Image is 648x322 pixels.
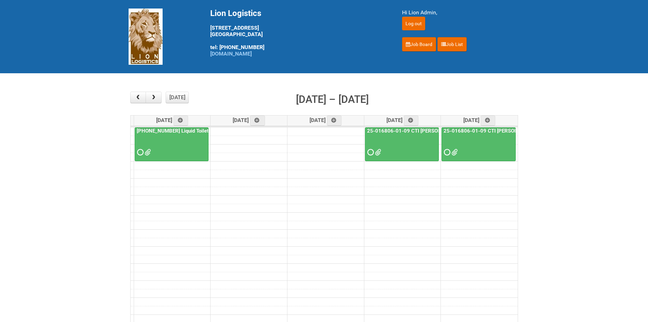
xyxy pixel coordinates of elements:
span: Requested [137,150,142,155]
div: Hi Lion Admin, [402,9,520,17]
span: Requested [444,150,449,155]
span: [DATE] [463,117,496,123]
a: 25-016806-01-09 CTI [PERSON_NAME] Bar Superior HUT - Mailing 2 [442,128,604,134]
a: Add an event [481,116,496,126]
a: Job Board [402,37,436,51]
a: Add an event [173,116,188,126]
span: MDN 24-096164-01 MDN Left over counts.xlsx MOR_Mailing 2 24-096164-01-08.xlsm Labels Mailing 2 24... [145,150,149,155]
button: [DATE] [166,92,189,103]
a: Job List [437,37,467,51]
a: Lion Logistics [129,33,163,40]
a: [PHONE_NUMBER] Liquid Toilet Bowl Cleaner - Mailing 2 [135,128,267,134]
a: 25-016806-01-09 CTI [PERSON_NAME] Bar Superior HUT [365,127,439,162]
span: MDN - 25-016806-01 MDN leftovers.xlsx Dove CM - Label File - Lion.xlsx MOR 25-016806-01-09 Mailin... [375,150,380,155]
span: Lion Logistics [210,9,261,18]
span: [DATE] [386,117,419,123]
span: Requested [367,150,372,155]
div: [STREET_ADDRESS] [GEOGRAPHIC_DATA] tel: [PHONE_NUMBER] [210,9,385,57]
span: [DATE] [156,117,188,123]
span: [DATE] [310,117,342,123]
a: Add an event [327,116,342,126]
a: 25-016806-01-09 CTI [PERSON_NAME] Bar Superior HUT - Mailing 2 [442,127,516,162]
h2: [DATE] – [DATE] [296,92,369,107]
a: Add an event [250,116,265,126]
a: Add an event [404,116,419,126]
a: 25-016806-01-09 CTI [PERSON_NAME] Bar Superior HUT [366,128,502,134]
a: [PHONE_NUMBER] Liquid Toilet Bowl Cleaner - Mailing 2 [135,127,209,162]
span: [DATE] [233,117,265,123]
img: Lion Logistics [129,9,163,65]
a: [DOMAIN_NAME] [210,50,252,57]
input: Log out [402,17,425,30]
span: Grp 1002 1..jpg Grp 1001 1..jpg Dove CM - Label File Mailing 2 - Lion.xlsx MOR 25-016806-01-09 Ma... [451,150,456,155]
